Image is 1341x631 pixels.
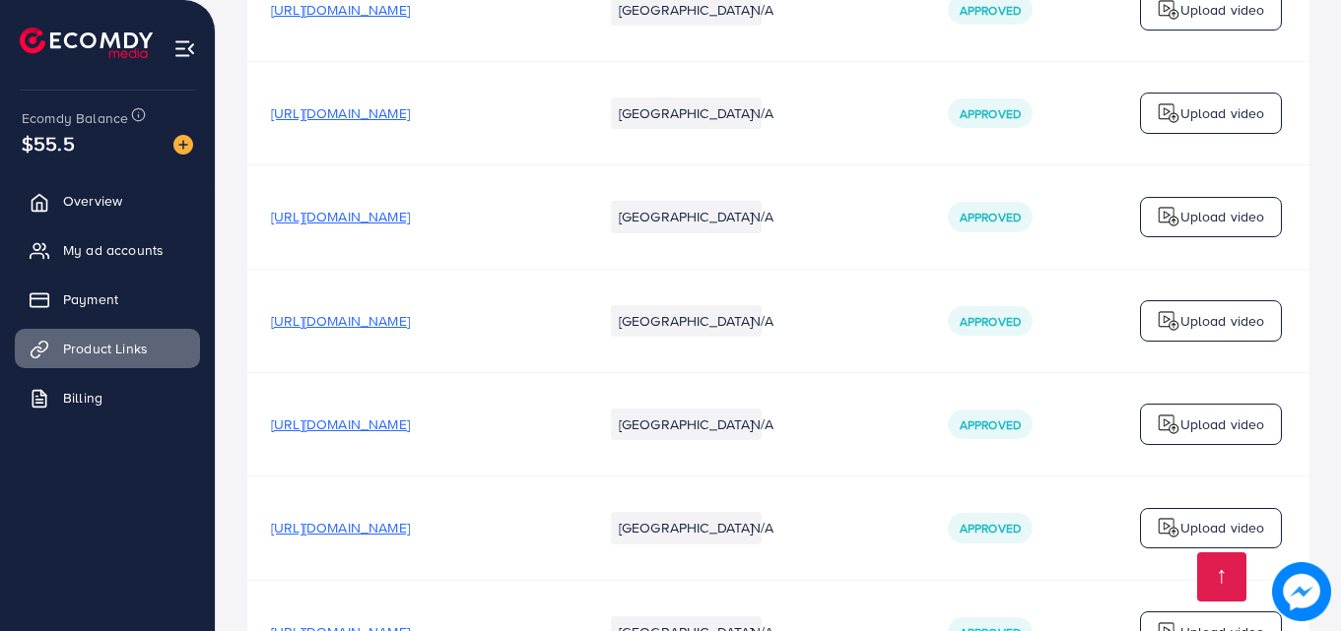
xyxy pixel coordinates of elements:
[1277,567,1326,616] img: image
[63,191,122,211] span: Overview
[611,201,762,232] li: [GEOGRAPHIC_DATA]
[751,518,773,537] span: N/A
[63,388,102,408] span: Billing
[611,305,762,337] li: [GEOGRAPHIC_DATA]
[63,289,118,309] span: Payment
[15,378,200,417] a: Billing
[173,135,193,155] img: image
[751,103,773,123] span: N/A
[173,37,196,60] img: menu
[22,129,75,158] span: $55.5
[960,2,1021,19] span: Approved
[271,103,410,123] span: [URL][DOMAIN_NAME]
[611,512,762,543] li: [GEOGRAPHIC_DATA]
[63,240,164,260] span: My ad accounts
[1157,101,1180,125] img: logo
[960,105,1021,122] span: Approved
[1157,516,1180,539] img: logo
[1157,205,1180,228] img: logo
[15,280,200,319] a: Payment
[1180,309,1265,333] p: Upload video
[1180,205,1265,228] p: Upload video
[1180,101,1265,125] p: Upload video
[960,416,1021,433] span: Approved
[15,181,200,221] a: Overview
[271,207,410,226] span: [URL][DOMAIN_NAME]
[960,209,1021,225] span: Approved
[63,339,148,358] span: Product Links
[271,414,410,434] span: [URL][DOMAIN_NAME]
[960,520,1021,536] span: Approved
[1157,309,1180,333] img: logo
[15,230,200,270] a: My ad accounts
[1180,516,1265,539] p: Upload video
[1157,412,1180,436] img: logo
[611,97,762,129] li: [GEOGRAPHIC_DATA]
[960,313,1021,330] span: Approved
[751,207,773,226] span: N/A
[20,28,153,58] img: logo
[751,311,773,331] span: N/A
[611,409,762,440] li: [GEOGRAPHIC_DATA]
[22,108,128,128] span: Ecomdy Balance
[15,329,200,368] a: Product Links
[271,518,410,537] span: [URL][DOMAIN_NAME]
[751,414,773,434] span: N/A
[1180,412,1265,436] p: Upload video
[271,311,410,331] span: [URL][DOMAIN_NAME]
